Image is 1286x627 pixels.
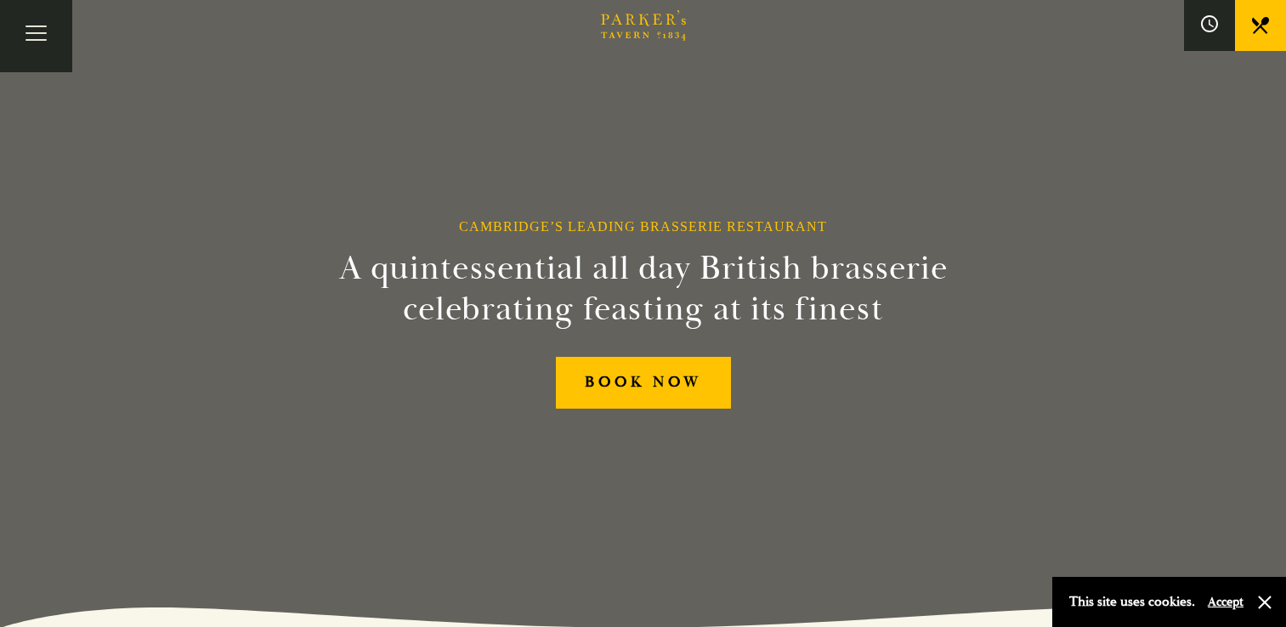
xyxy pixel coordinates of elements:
a: BOOK NOW [556,357,731,409]
button: Accept [1208,594,1244,610]
button: Close and accept [1256,594,1273,611]
h1: Cambridge’s Leading Brasserie Restaurant [459,218,827,234]
p: This site uses cookies. [1069,590,1195,614]
h2: A quintessential all day British brasserie celebrating feasting at its finest [256,248,1031,330]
